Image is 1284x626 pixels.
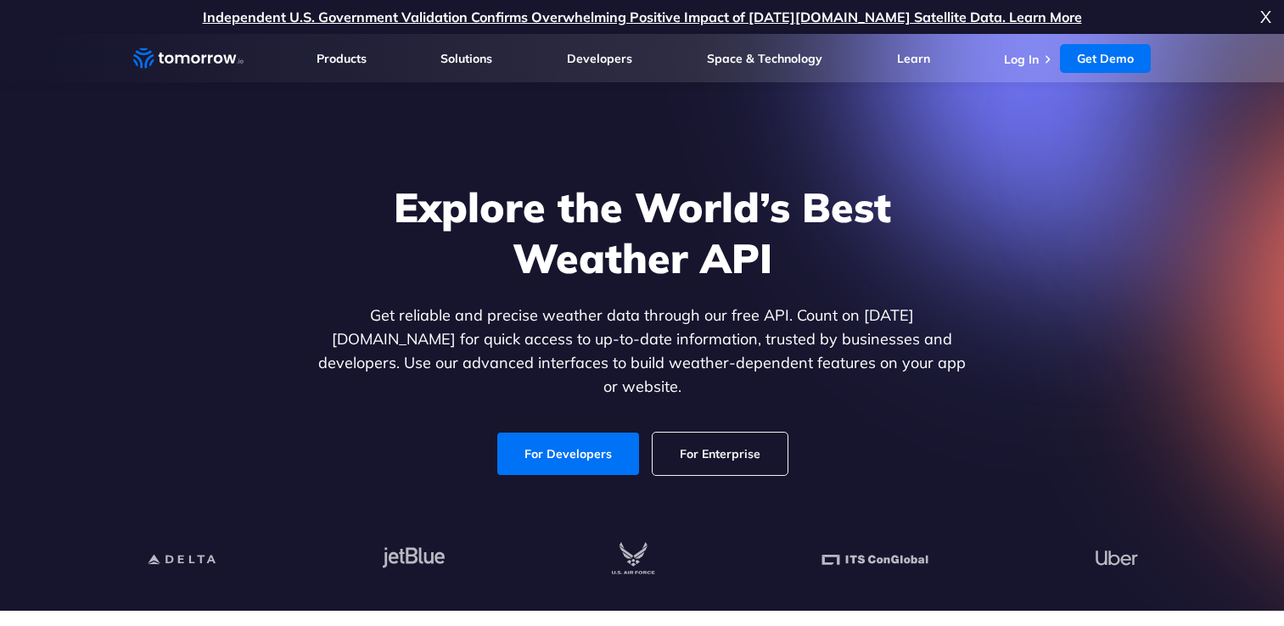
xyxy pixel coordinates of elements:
[133,46,244,71] a: Home link
[1004,52,1039,67] a: Log In
[315,182,970,283] h1: Explore the World’s Best Weather API
[317,51,367,66] a: Products
[497,433,639,475] a: For Developers
[567,51,632,66] a: Developers
[1060,44,1151,73] a: Get Demo
[897,51,930,66] a: Learn
[315,304,970,399] p: Get reliable and precise weather data through our free API. Count on [DATE][DOMAIN_NAME] for quic...
[707,51,822,66] a: Space & Technology
[203,8,1082,25] a: Independent U.S. Government Validation Confirms Overwhelming Positive Impact of [DATE][DOMAIN_NAM...
[653,433,788,475] a: For Enterprise
[440,51,492,66] a: Solutions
